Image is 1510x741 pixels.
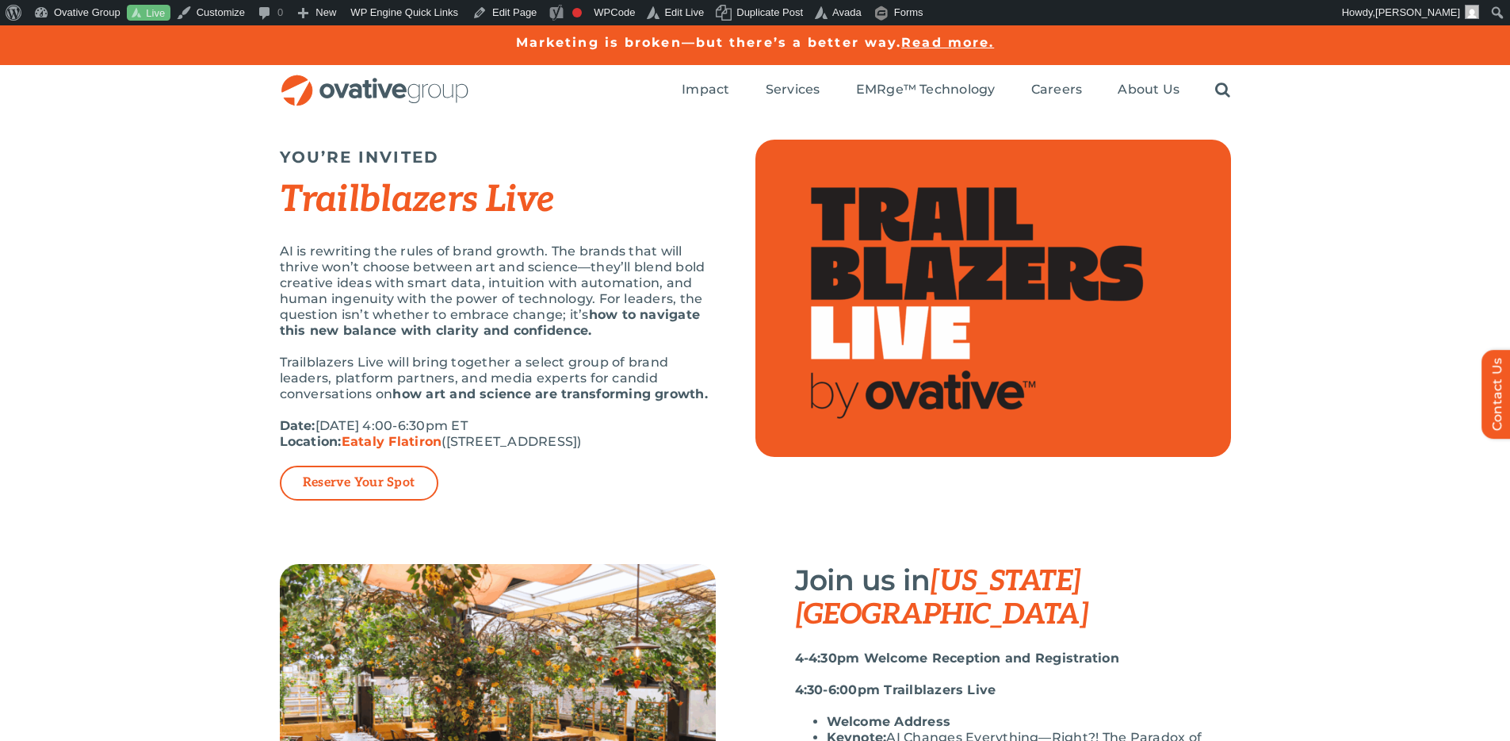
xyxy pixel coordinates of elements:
nav: Menu [682,65,1230,116]
strong: how to navigate this new balance with clarity and confidence. [280,307,701,338]
span: Careers [1031,82,1083,98]
strong: Location: [280,434,442,449]
a: EMRge™ Technology [856,82,996,99]
a: Search [1215,82,1230,99]
span: Services [766,82,820,98]
p: Trailblazers Live will bring together a select group of brand leaders, platform partners, and med... [280,355,716,402]
strong: how art and science are transforming growth. [392,386,708,401]
span: EMRge™ Technology [856,82,996,98]
a: Impact [682,82,729,99]
a: Careers [1031,82,1083,99]
span: About Us [1118,82,1179,98]
a: Live [127,5,170,21]
em: Trailblazers Live [280,178,555,222]
a: Services [766,82,820,99]
div: Focus keyphrase not set [572,8,582,17]
strong: 4-4:30pm Welcome Reception and Registration [795,651,1119,666]
span: [US_STATE][GEOGRAPHIC_DATA] [795,564,1089,632]
a: Reserve Your Spot [303,475,415,491]
a: About Us [1118,82,1179,99]
a: Read more. [901,35,994,50]
strong: Welcome Address [827,714,951,729]
a: OG_Full_horizontal_RGB [280,73,470,88]
h3: Join us in [795,564,1231,631]
p: AI is rewriting the rules of brand growth. The brands that will thrive won’t choose between art a... [280,244,716,339]
a: Marketing is broken—but there’s a better way. [516,35,902,50]
a: Eataly Flatiron [342,434,442,449]
p: [DATE] 4:00-6:30pm ET ([STREET_ADDRESS]) [280,418,716,450]
span: Impact [682,82,729,98]
strong: Date: [280,418,315,433]
img: Top Image (2) [755,140,1231,457]
h5: YOU’RE INVITED [280,148,716,167]
strong: 4:30-6:00pm Trailblazers Live [795,682,996,697]
span: [PERSON_NAME] [1375,6,1460,18]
